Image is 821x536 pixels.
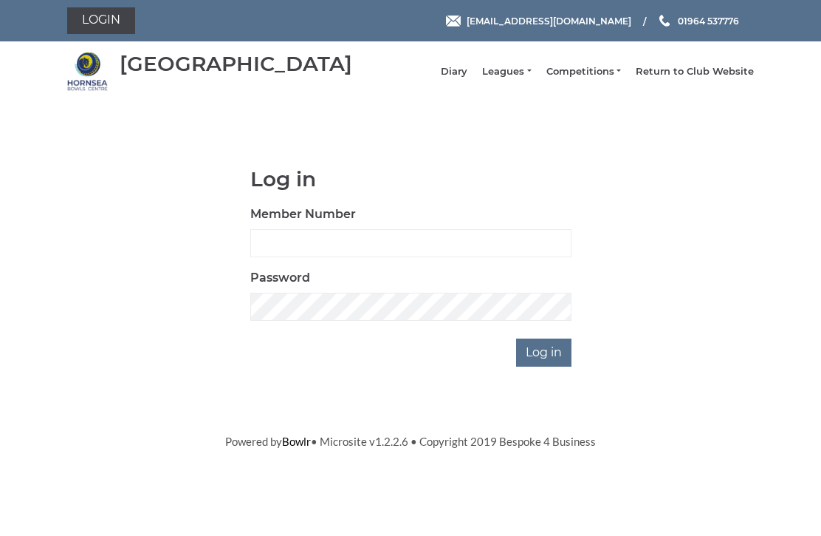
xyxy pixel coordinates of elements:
label: Password [250,269,310,287]
h1: Log in [250,168,571,191]
a: Diary [441,65,467,78]
div: [GEOGRAPHIC_DATA] [120,52,352,75]
span: Powered by • Microsite v1.2.2.6 • Copyright 2019 Bespoke 4 Business [225,435,596,448]
a: Login [67,7,135,34]
a: Email [EMAIL_ADDRESS][DOMAIN_NAME] [446,14,631,28]
span: [EMAIL_ADDRESS][DOMAIN_NAME] [467,15,631,26]
a: Return to Club Website [636,65,754,78]
img: Phone us [659,15,670,27]
label: Member Number [250,206,356,223]
img: Hornsea Bowls Centre [67,51,108,92]
a: Bowlr [282,435,311,448]
input: Log in [516,339,571,367]
a: Leagues [482,65,531,78]
a: Phone us 01964 537776 [657,14,739,28]
a: Competitions [546,65,621,78]
span: 01964 537776 [678,15,739,26]
img: Email [446,16,461,27]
